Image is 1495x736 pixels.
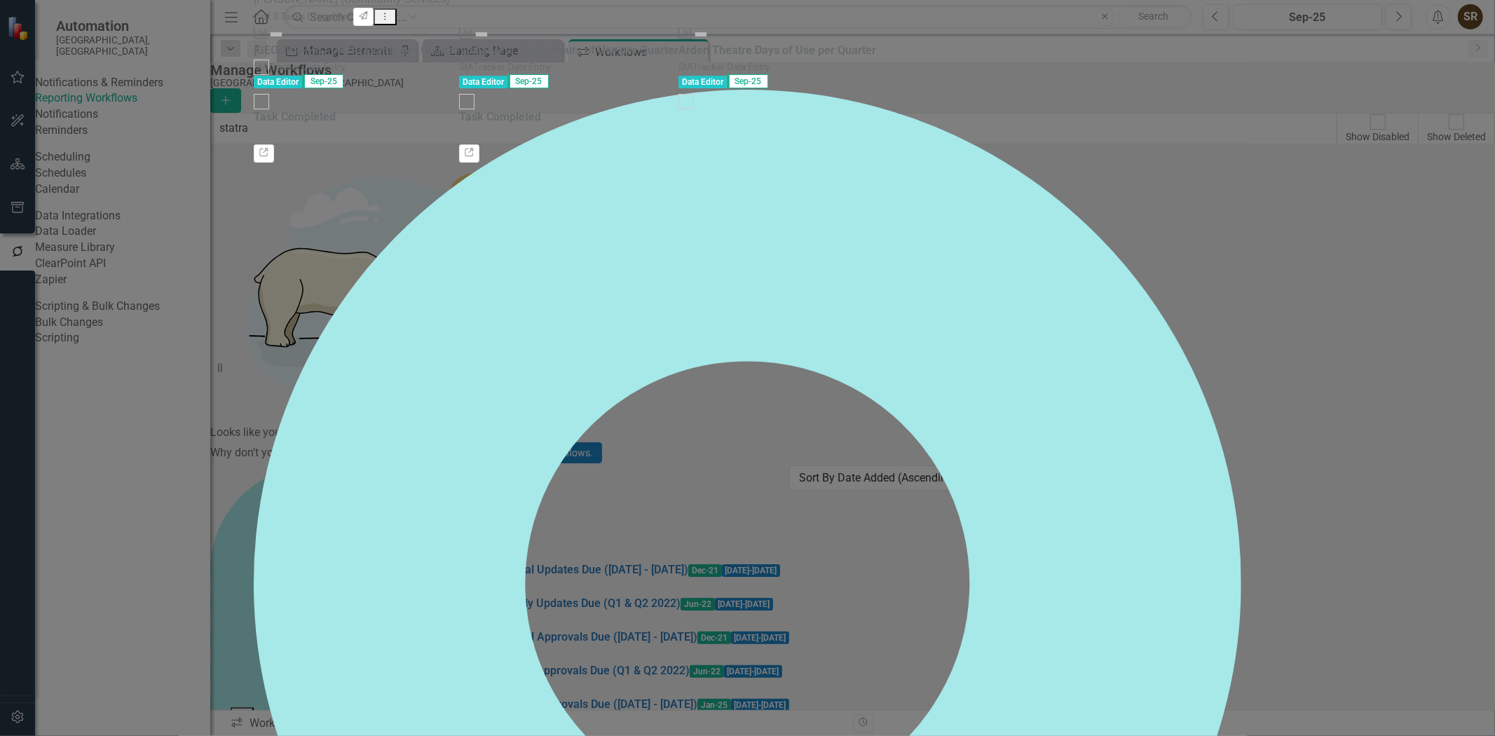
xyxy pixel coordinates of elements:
span: Data Editor [254,76,302,88]
span: Sep-25 [302,74,343,88]
small: StATracker Data Entry [678,61,770,72]
small: 0 of 3 Tasks Completed [254,11,353,22]
span: Sep-25 [507,74,549,88]
span: Sep-25 [727,74,768,88]
img: Not Defined [692,26,709,43]
strong: [GEOGRAPHIC_DATA] Events per Quarter [254,43,459,57]
span: Data Editor [678,76,727,88]
img: Not Defined [268,26,285,43]
small: StATracker Data Entry [459,61,550,72]
img: Not Defined [473,26,490,43]
strong: Visual Arts Studio Hours of Use per Quarter [459,43,678,57]
small: StATracker Data Entry [254,61,345,72]
strong: Arden Theatre Days of Use per Quarter [678,43,876,57]
span: Data Editor [459,76,507,88]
